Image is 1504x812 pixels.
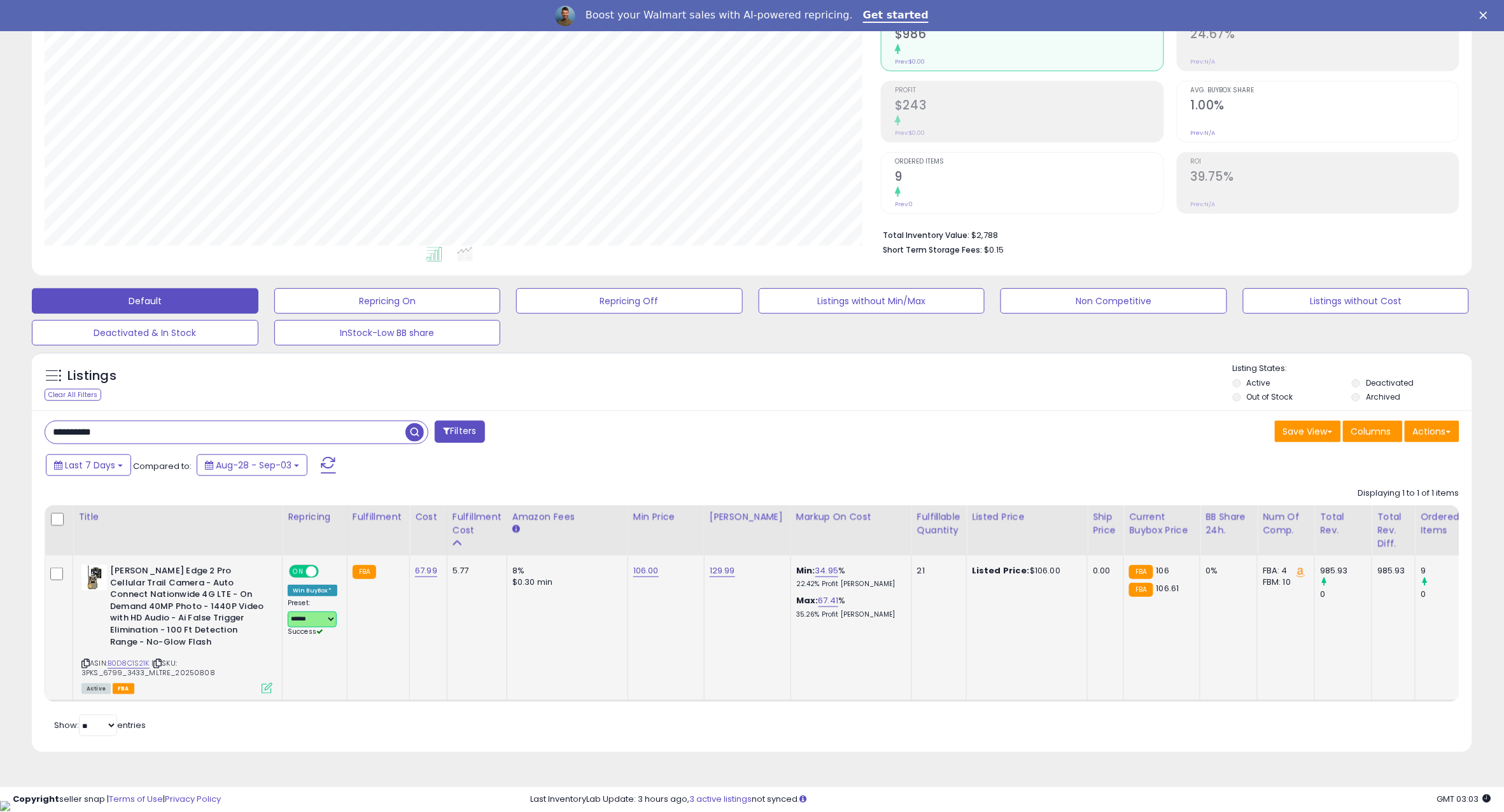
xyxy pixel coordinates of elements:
small: Prev: 0 [895,200,913,208]
div: ASIN: [81,565,272,692]
a: 67.99 [415,564,437,577]
div: Repricing [288,510,342,524]
span: Show: entries [54,719,146,731]
button: InStock-Low BB share [274,320,501,346]
label: Deactivated [1366,377,1414,388]
div: 985.93 [1377,565,1405,577]
a: B0D8C1S21K [108,658,150,669]
h2: 39.75% [1191,169,1459,186]
button: Deactivated & In Stock [32,320,258,346]
small: FBA [1129,565,1153,579]
a: 67.41 [819,594,839,607]
a: Get started [863,9,929,23]
div: Close [1480,11,1493,19]
div: Preset: [288,599,337,636]
div: Fulfillment Cost [453,510,502,537]
small: Prev: $0.00 [895,58,925,66]
li: $2,788 [883,227,1450,242]
a: 106.00 [633,564,659,577]
button: Columns [1343,421,1403,442]
label: Active [1247,377,1270,388]
div: 8% [512,565,618,577]
button: Listings without Cost [1243,288,1470,314]
img: 41-FX49sIFL._SL40_.jpg [81,565,107,591]
button: Save View [1275,421,1341,442]
span: FBA [113,683,134,694]
span: 106.61 [1156,582,1179,594]
b: Min: [796,564,815,577]
div: Title [78,510,277,524]
div: Displaying 1 to 1 of 1 items [1358,487,1459,500]
small: FBA [353,565,376,579]
a: 3 active listings [689,793,752,805]
span: Success [288,627,323,636]
div: $106.00 [972,565,1078,577]
span: Profit [895,87,1163,94]
b: Max: [796,594,819,606]
div: Cost [415,510,442,524]
h2: $243 [895,98,1163,115]
div: Clear All Filters [45,389,101,401]
div: 21 [917,565,957,577]
small: FBA [1129,583,1153,597]
a: Privacy Policy [165,793,221,805]
div: 0% [1205,565,1247,577]
p: 22.42% Profit [PERSON_NAME] [796,580,902,589]
div: % [796,565,902,589]
div: Fulfillable Quantity [917,510,961,537]
div: 0.00 [1093,565,1114,577]
label: Out of Stock [1247,391,1293,402]
div: Ordered Items [1421,510,1467,537]
span: 2025-09-12 03:03 GMT [1437,793,1491,805]
span: OFF [317,566,337,577]
div: 0 [1320,589,1372,600]
strong: Copyright [13,793,59,805]
h2: 9 [895,169,1163,186]
div: 985.93 [1320,565,1372,577]
div: Current Buybox Price [1129,510,1195,537]
span: Compared to: [133,460,192,472]
button: Non Competitive [1001,288,1227,314]
h2: $986 [895,27,1163,44]
th: The percentage added to the cost of goods (COGS) that forms the calculator for Min & Max prices. [791,505,911,556]
div: Markup on Cost [796,510,906,524]
div: FBA: 4 [1263,565,1305,577]
span: Avg. Buybox Share [1191,87,1459,94]
button: Default [32,288,258,314]
small: Prev: N/A [1191,58,1216,66]
small: Prev: N/A [1191,200,1216,208]
span: ROI [1191,158,1459,165]
div: $0.30 min [512,577,618,588]
div: Fulfillment [353,510,404,524]
div: Ship Price [1093,510,1118,537]
div: Amazon Fees [512,510,622,524]
button: Repricing Off [516,288,743,314]
span: All listings currently available for purchase on Amazon [81,683,111,694]
span: Last 7 Days [65,459,115,472]
div: 9 [1421,565,1472,577]
a: 34.95 [815,564,839,577]
h5: Listings [67,367,116,385]
div: Win BuyBox * [288,585,337,596]
small: Prev: N/A [1191,129,1216,137]
div: BB Share 24h. [1205,510,1252,537]
button: Filters [435,421,484,443]
b: Short Term Storage Fees: [883,244,982,255]
a: 129.99 [710,564,735,577]
button: Repricing On [274,288,501,314]
button: Aug-28 - Sep-03 [197,454,307,476]
div: Total Rev. [1320,510,1367,537]
span: $0.15 [984,244,1004,256]
div: FBM: 10 [1263,577,1305,588]
b: Listed Price: [972,564,1030,577]
h2: 24.67% [1191,27,1459,44]
b: Total Inventory Value: [883,230,969,241]
div: Total Rev. Diff. [1377,510,1410,550]
span: | SKU: 3PKS_6799_3433_MLTRE_20250808 [81,658,215,677]
button: Actions [1405,421,1459,442]
div: 0 [1421,589,1472,600]
small: Prev: $0.00 [895,129,925,137]
b: [PERSON_NAME] Edge 2 Pro Cellular Trail Camera - Auto Connect Nationwide 4G LTE - On Demand 40MP ... [110,565,265,651]
div: [PERSON_NAME] [710,510,785,524]
div: Min Price [633,510,699,524]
